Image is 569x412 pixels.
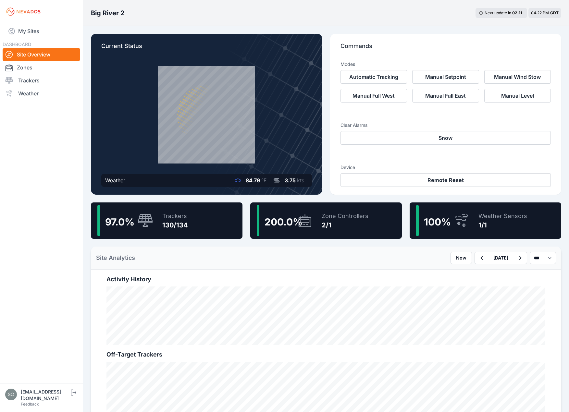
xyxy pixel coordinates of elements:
[91,202,242,239] a: 97.0%Trackers130/134
[246,177,260,184] span: 84.79
[5,6,42,17] img: Nevados
[3,61,80,74] a: Zones
[340,164,551,171] h3: Device
[322,212,368,221] div: Zone Controllers
[91,8,125,18] h3: Big River 2
[250,202,402,239] a: 200.0%Zone Controllers2/1
[484,89,551,103] button: Manual Level
[412,89,479,103] button: Manual Full East
[478,212,527,221] div: Weather Sensors
[297,177,304,184] span: kts
[162,221,188,230] div: 130/134
[105,216,134,228] span: 97.0 %
[3,87,80,100] a: Weather
[96,253,135,262] h2: Site Analytics
[3,23,80,39] a: My Sites
[106,275,546,284] h2: Activity History
[340,70,407,84] button: Automatic Tracking
[340,42,551,56] p: Commands
[162,212,188,221] div: Trackers
[340,89,407,103] button: Manual Full West
[410,202,561,239] a: 100%Weather Sensors1/1
[484,70,551,84] button: Manual Wind Stow
[550,10,559,15] span: CDT
[488,252,513,264] button: [DATE]
[512,10,524,16] div: 02 : 11
[3,48,80,61] a: Site Overview
[3,42,31,47] span: DASHBOARD
[340,61,355,67] h3: Modes
[340,131,551,145] button: Snow
[424,216,451,228] span: 100 %
[340,122,551,128] h3: Clear Alarms
[485,10,511,15] span: Next update in
[5,389,17,400] img: solvocc@solvenergy.com
[265,216,303,228] span: 200.0 %
[3,74,80,87] a: Trackers
[285,177,296,184] span: 3.75
[531,10,549,15] span: 04:22 PM
[451,252,472,264] button: Now
[261,177,266,184] span: °F
[105,176,125,184] div: Weather
[21,389,69,402] div: [EMAIL_ADDRESS][DOMAIN_NAME]
[21,402,39,406] a: Feedback
[412,70,479,84] button: Manual Setpoint
[101,42,312,56] p: Current Status
[322,221,368,230] div: 2/1
[91,5,125,21] nav: Breadcrumb
[106,350,546,359] h2: Off-Target Trackers
[340,173,551,187] button: Remote Reset
[478,221,527,230] div: 1/1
